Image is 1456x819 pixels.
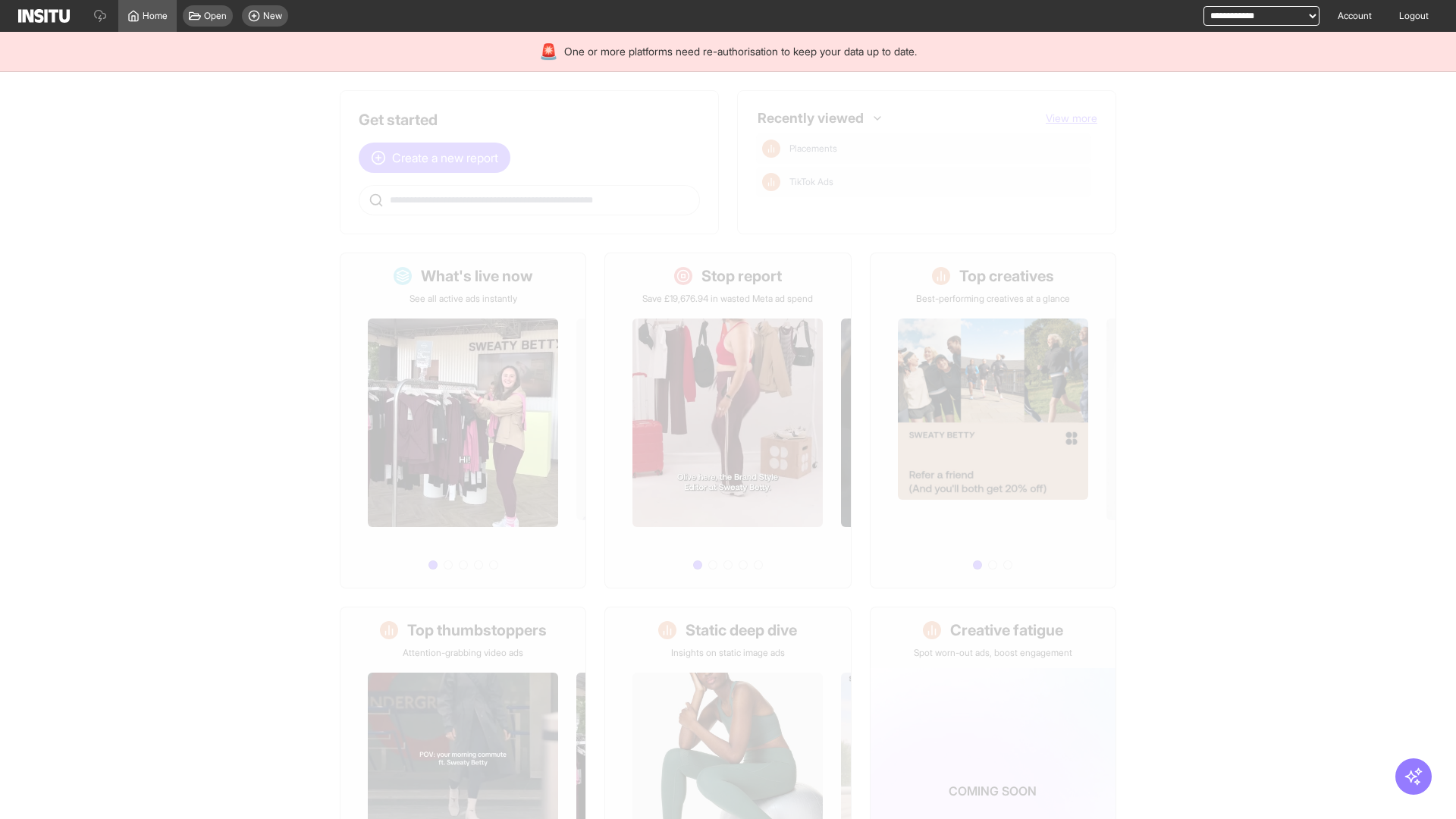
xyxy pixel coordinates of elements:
img: Logo [18,9,70,23]
div: 🚨 [539,41,558,62]
span: Open [204,10,227,22]
span: One or more platforms need re-authorisation to keep your data up to date. [564,44,917,59]
span: New [263,10,282,22]
span: Home [143,10,168,22]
